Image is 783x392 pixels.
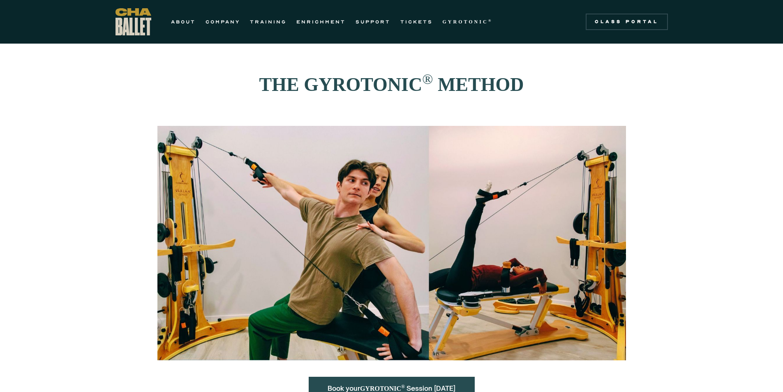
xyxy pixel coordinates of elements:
strong: THE GYROTONIC [259,74,423,95]
a: COMPANY [206,17,240,27]
sup: ® [422,71,433,87]
a: ENRICHMENT [296,17,346,27]
a: GYROTONIC® [443,17,493,27]
strong: METHOD [438,74,524,95]
a: Class Portal [586,14,668,30]
a: TRAINING [250,17,286,27]
a: SUPPORT [356,17,390,27]
div: Class Portal [591,19,663,25]
sup: ® [401,384,405,390]
a: TICKETS [400,17,433,27]
strong: GYROTONIC [360,385,407,392]
sup: ® [488,19,493,23]
a: home [115,8,151,35]
a: ABOUT [171,17,196,27]
strong: GYROTONIC [443,19,488,25]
